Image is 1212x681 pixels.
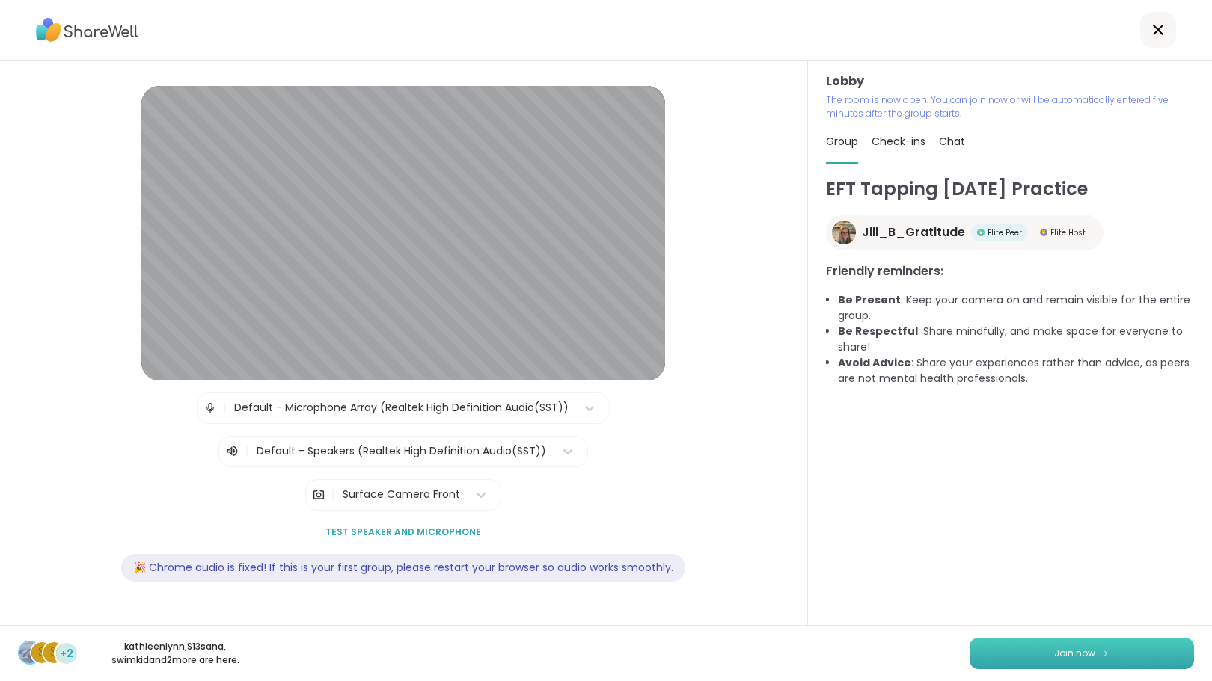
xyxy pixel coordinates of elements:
img: Elite Host [1040,229,1047,236]
img: ShareWell Logomark [1101,649,1110,657]
span: Jill_B_Gratitude [862,224,965,241]
img: kathleenlynn [19,642,40,663]
span: +2 [60,646,73,662]
a: Jill_B_GratitudeJill_B_GratitudeElite PeerElite PeerElite HostElite Host [826,215,1104,250]
button: Join now [970,638,1194,669]
span: Check-ins [872,134,925,149]
span: Elite Host [1050,227,1086,238]
span: Chat [939,134,965,149]
p: kathleenlynn , S13sana , swimkid and 2 more are here. [91,640,259,667]
div: Default - Microphone Array (Realtek High Definition Audio(SST)) [234,400,569,416]
p: The room is now open. You can join now or will be automatically entered five minutes after the gr... [826,93,1194,120]
span: Group [826,134,858,149]
h3: Friendly reminders: [826,262,1194,280]
button: Test speaker and microphone [319,517,487,548]
b: Avoid Advice [838,355,911,370]
span: Elite Peer [988,227,1022,238]
img: Microphone [203,393,217,423]
span: | [223,393,227,423]
div: 🎉 Chrome audio is fixed! If this is your first group, please restart your browser so audio works ... [121,554,685,582]
img: Jill_B_Gratitude [832,221,856,244]
img: Camera [312,480,325,510]
li: : Keep your camera on and remain visible for the entire group. [838,292,1194,324]
div: Surface Camera Front [343,487,460,502]
h3: Lobby [826,73,1194,90]
img: Elite Peer [977,229,985,236]
h1: EFT Tapping [DATE] Practice [826,176,1194,203]
span: S [38,643,46,662]
li: : Share your experiences rather than advice, as peers are not mental health professionals. [838,355,1194,386]
span: | [331,480,335,510]
b: Be Present [838,292,901,307]
span: Join now [1054,647,1095,660]
b: Be Respectful [838,324,918,339]
span: Test speaker and microphone [325,526,481,539]
span: | [245,443,249,460]
li: : Share mindfully, and make space for everyone to share! [838,324,1194,355]
span: s [50,643,58,662]
img: ShareWell Logo [36,13,138,47]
